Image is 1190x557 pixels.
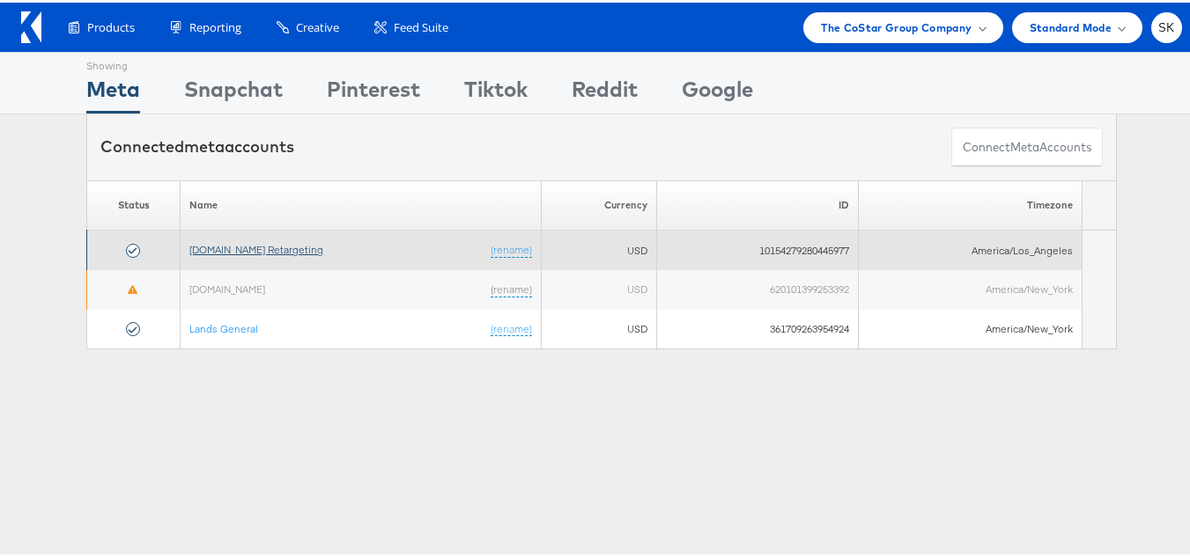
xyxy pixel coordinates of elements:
[542,178,657,228] th: Currency
[100,133,294,156] div: Connected accounts
[859,268,1083,307] td: America/New_York
[87,178,181,228] th: Status
[87,17,135,33] span: Products
[1030,16,1112,34] span: Standard Mode
[189,17,241,33] span: Reporting
[859,307,1083,347] td: America/New_York
[951,125,1103,165] button: ConnectmetaAccounts
[184,71,283,111] div: Snapchat
[296,17,339,33] span: Creative
[656,307,858,347] td: 361709263954924
[189,319,258,333] a: Lands General
[464,71,528,111] div: Tiktok
[656,268,858,307] td: 620101399253392
[86,50,140,71] div: Showing
[682,71,753,111] div: Google
[327,71,420,111] div: Pinterest
[656,228,858,268] td: 10154279280445977
[542,268,657,307] td: USD
[394,17,448,33] span: Feed Suite
[1158,19,1175,31] span: SK
[491,280,532,295] a: (rename)
[656,178,858,228] th: ID
[189,240,323,253] a: [DOMAIN_NAME] Retargeting
[542,307,657,347] td: USD
[86,71,140,111] div: Meta
[491,240,532,255] a: (rename)
[821,16,972,34] span: The CoStar Group Company
[542,228,657,268] td: USD
[1010,136,1039,153] span: meta
[859,178,1083,228] th: Timezone
[572,71,638,111] div: Reddit
[859,228,1083,268] td: America/Los_Angeles
[491,319,532,334] a: (rename)
[189,280,265,293] a: [DOMAIN_NAME]
[181,178,542,228] th: Name
[184,134,225,154] span: meta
